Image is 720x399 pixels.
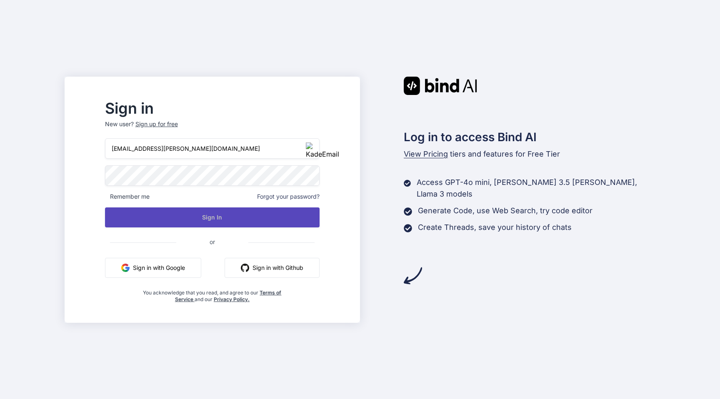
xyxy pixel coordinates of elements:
p: Create Threads, save your history of chats [418,222,572,233]
p: Generate Code, use Web Search, try code editor [418,205,592,217]
img: google [121,264,130,272]
img: Bind AI logo [404,77,477,95]
button: Sign In [105,207,320,227]
a: Terms of Service [175,289,282,302]
img: arrow [404,267,422,285]
h2: Sign in [105,102,320,115]
span: Forgot your password? [257,192,320,201]
span: or [176,232,248,252]
button: Sign in with Github [225,258,320,278]
div: You acknowledge that you read, and agree to our and our [141,284,284,303]
h2: Log in to access Bind AI [404,128,655,146]
p: tiers and features for Free Tier [404,148,655,160]
a: Privacy Policy. [214,296,250,302]
div: Sign up for free [135,120,178,128]
img: github [241,264,249,272]
p: Access GPT-4o mini, [PERSON_NAME] 3.5 [PERSON_NAME], Llama 3 models [417,177,655,200]
input: Login or Email [105,138,320,159]
span: Remember me [105,192,150,201]
button: Sign in with Google [105,258,201,278]
p: New user? [105,120,320,138]
img: KadeEmail [306,142,339,159]
span: View Pricing [404,150,448,158]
